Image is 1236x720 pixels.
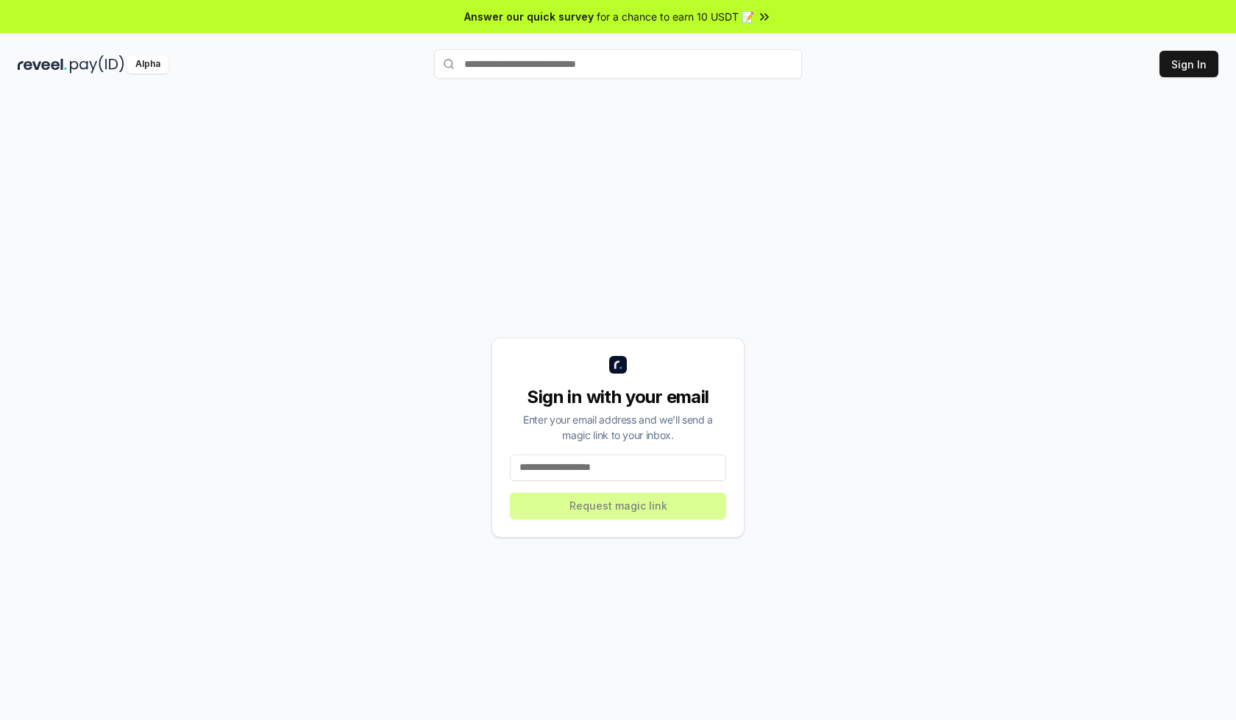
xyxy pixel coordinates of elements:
[127,55,168,74] div: Alpha
[510,385,726,409] div: Sign in with your email
[464,9,594,24] span: Answer our quick survey
[597,9,754,24] span: for a chance to earn 10 USDT 📝
[609,356,627,374] img: logo_small
[510,412,726,443] div: Enter your email address and we’ll send a magic link to your inbox.
[18,55,67,74] img: reveel_dark
[70,55,124,74] img: pay_id
[1159,51,1218,77] button: Sign In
